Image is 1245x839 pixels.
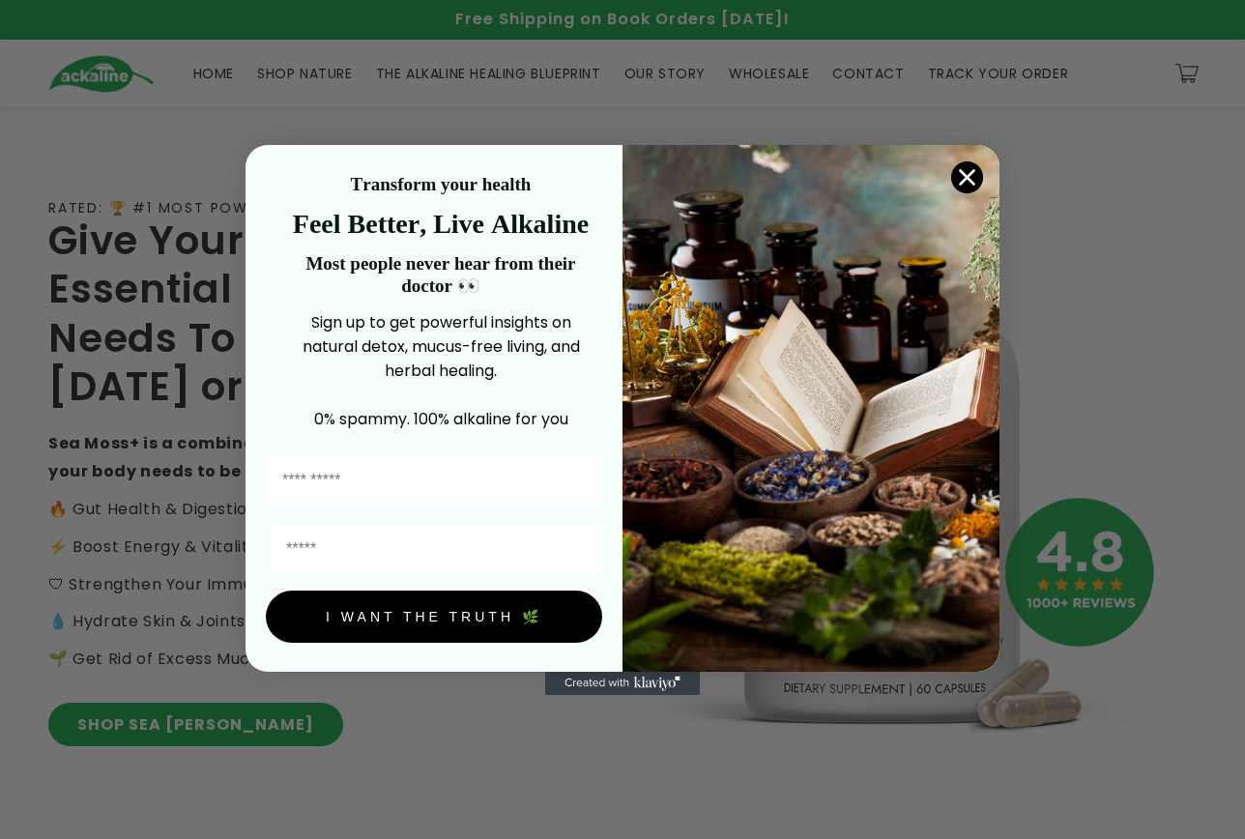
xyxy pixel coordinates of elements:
strong: Most people never hear from their doctor 👀 [305,253,575,296]
input: Email [270,525,602,574]
button: Close dialog [950,160,984,194]
strong: Transform your health [351,174,532,194]
a: Created with Klaviyo - opens in a new tab [545,672,700,695]
button: I WANT THE TRUTH 🌿 [266,591,602,643]
p: 0% spammy. 100% alkaline for you [279,407,602,431]
p: Sign up to get powerful insights on natural detox, mucus-free living, and herbal healing. [279,310,602,383]
img: 4a4a186a-b914-4224-87c7-990d8ecc9bca.jpeg [622,145,999,672]
input: First Name [266,456,602,506]
strong: Feel Better, Live Alkaline [293,209,589,239]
